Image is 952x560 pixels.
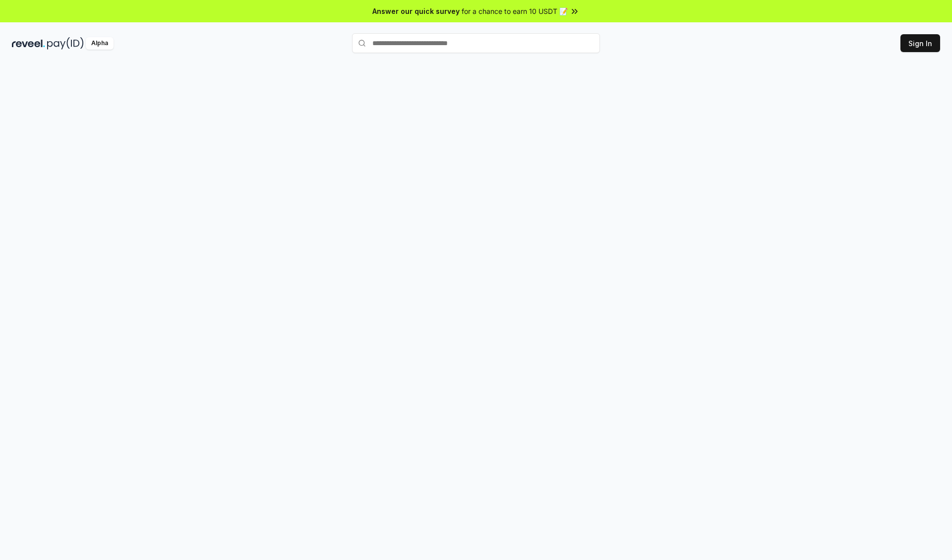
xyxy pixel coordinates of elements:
span: Answer our quick survey [372,6,460,16]
button: Sign In [900,34,940,52]
div: Alpha [86,37,114,50]
img: reveel_dark [12,37,45,50]
span: for a chance to earn 10 USDT 📝 [462,6,568,16]
img: pay_id [47,37,84,50]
